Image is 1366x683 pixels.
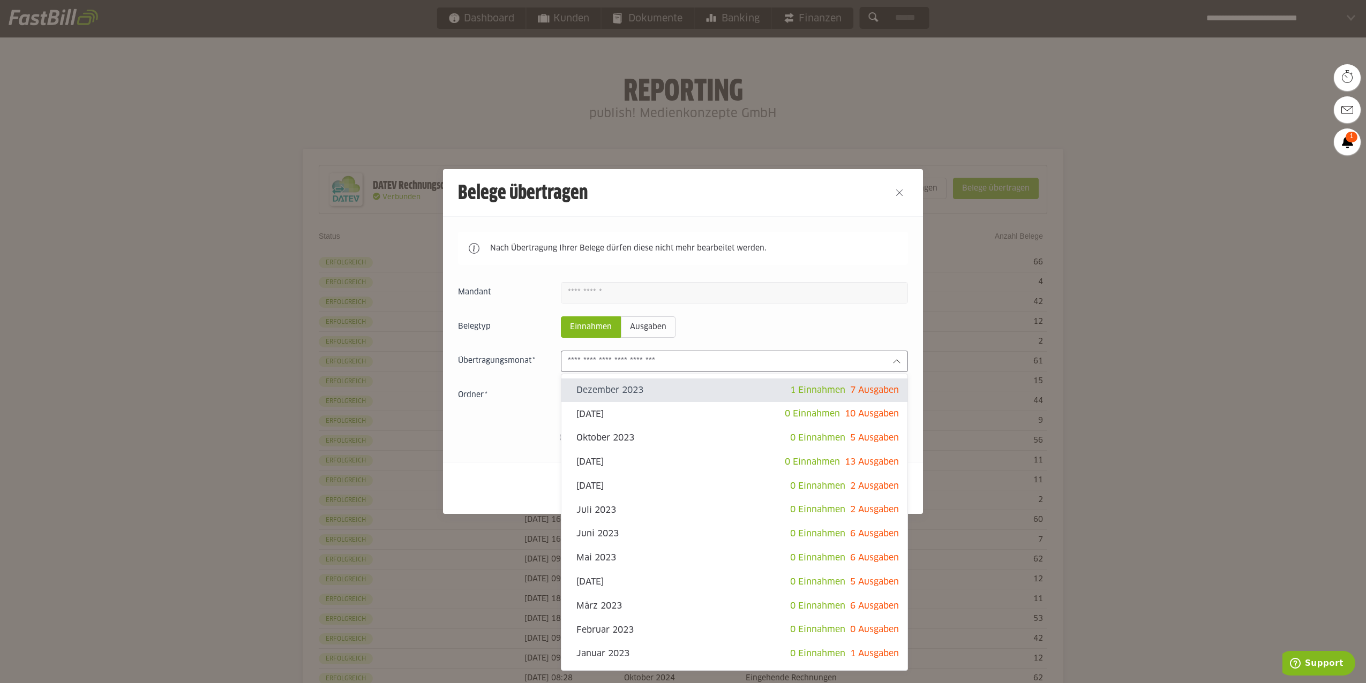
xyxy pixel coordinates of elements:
[561,618,907,642] sl-option: Februar 2023
[561,594,907,618] sl-option: März 2023
[561,378,907,403] sl-option: Dezember 2023
[850,482,899,490] span: 2 Ausgaben
[790,553,845,562] span: 0 Einnahmen
[850,505,899,514] span: 2 Ausgaben
[845,458,899,466] span: 13 Ausgaben
[850,386,899,394] span: 7 Ausgaben
[785,458,840,466] span: 0 Einnahmen
[790,602,845,610] span: 0 Einnahmen
[561,426,907,450] sl-option: Oktober 2023
[1334,128,1361,155] a: 1
[850,578,899,586] span: 5 Ausgaben
[790,649,845,658] span: 0 Einnahmen
[561,642,907,666] sl-option: Januar 2023
[1282,651,1355,678] iframe: Öffnet ein Widget, in dem Sie weitere Informationen finden
[1346,132,1357,142] span: 1
[790,482,845,490] span: 0 Einnahmen
[561,316,621,338] sl-radio-button: Einnahmen
[790,505,845,514] span: 0 Einnahmen
[850,553,899,562] span: 6 Ausgaben
[561,402,907,426] sl-option: [DATE]
[845,409,899,418] span: 10 Ausgaben
[561,570,907,594] sl-option: [DATE]
[850,434,899,442] span: 5 Ausgaben
[850,649,899,658] span: 1 Ausgaben
[458,432,908,443] sl-switch: Bereits übertragene Belege werden übermittelt
[790,625,845,634] span: 0 Einnahmen
[850,529,899,538] span: 6 Ausgaben
[790,434,845,442] span: 0 Einnahmen
[621,316,676,338] sl-radio-button: Ausgaben
[850,625,899,634] span: 0 Ausgaben
[561,474,907,498] sl-option: [DATE]
[790,578,845,586] span: 0 Einnahmen
[790,386,845,394] span: 1 Einnahmen
[561,450,907,474] sl-option: [DATE]
[785,409,840,418] span: 0 Einnahmen
[850,602,899,610] span: 6 Ausgaben
[561,498,907,522] sl-option: Juli 2023
[561,546,907,570] sl-option: Mai 2023
[790,529,845,538] span: 0 Einnahmen
[561,522,907,546] sl-option: Juni 2023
